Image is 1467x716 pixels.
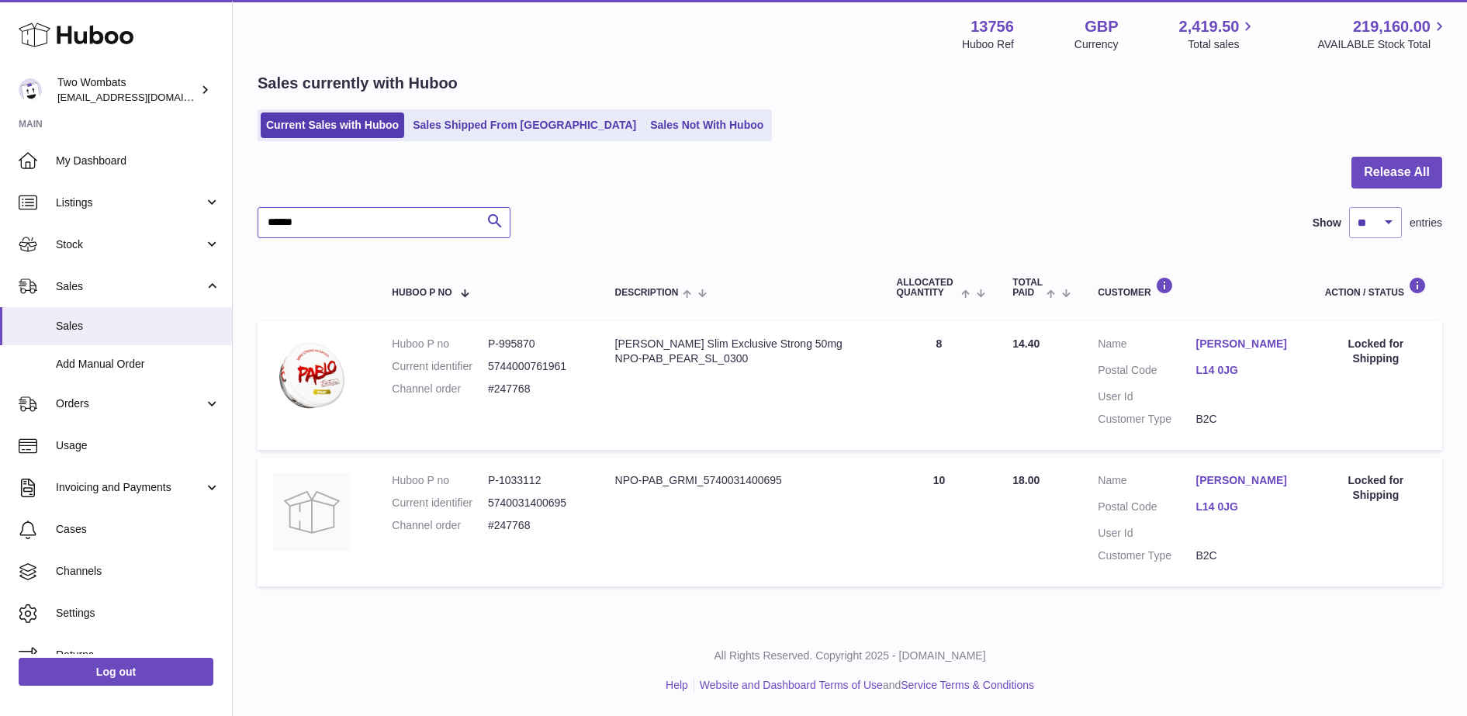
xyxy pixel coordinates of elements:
span: 18.00 [1012,474,1040,486]
span: AVAILABLE Stock Total [1317,37,1448,52]
strong: GBP [1085,16,1118,37]
span: entries [1410,216,1442,230]
span: Description [615,288,679,298]
span: Total sales [1188,37,1257,52]
td: 10 [881,458,998,586]
dt: User Id [1098,389,1195,404]
a: [PERSON_NAME] [1196,337,1294,351]
span: 2,419.50 [1179,16,1240,37]
a: L14 0JG [1196,363,1294,378]
span: Channels [56,564,220,579]
div: NPO-PAB_GRMI_5740031400695 [615,473,866,488]
dt: Name [1098,473,1195,492]
dt: Channel order [392,382,488,396]
dd: B2C [1196,412,1294,427]
a: Sales Shipped From [GEOGRAPHIC_DATA] [407,112,642,138]
dd: 5744000761961 [488,359,584,374]
span: Sales [56,319,220,334]
h2: Sales currently with Huboo [258,73,458,94]
dt: Customer Type [1098,412,1195,427]
dt: Customer Type [1098,548,1195,563]
strong: 13756 [971,16,1014,37]
span: ALLOCATED Quantity [897,278,957,298]
label: Show [1313,216,1341,230]
span: Returns [56,648,220,662]
a: Current Sales with Huboo [261,112,404,138]
span: Total paid [1012,278,1043,298]
span: My Dashboard [56,154,220,168]
div: Two Wombats [57,75,197,105]
dd: #247768 [488,382,584,396]
dt: User Id [1098,526,1195,541]
span: Add Manual Order [56,357,220,372]
img: Pablo_Exclusive_Pear_Slim_Strong_50mg_Nicotine_Pouches-5744000761961.webp [273,337,351,414]
div: Customer [1098,277,1293,298]
span: 219,160.00 [1353,16,1431,37]
img: no-photo.jpg [273,473,351,551]
dt: Channel order [392,518,488,533]
div: [PERSON_NAME] Slim Exclusive Strong 50mg NPO-PAB_PEAR_SL_0300 [615,337,866,366]
span: Usage [56,438,220,453]
span: Invoicing and Payments [56,480,204,495]
a: Sales Not With Huboo [645,112,769,138]
span: Cases [56,522,220,537]
dd: #247768 [488,518,584,533]
dt: Huboo P no [392,337,488,351]
span: [EMAIL_ADDRESS][DOMAIN_NAME] [57,91,228,103]
dt: Current identifier [392,359,488,374]
a: Service Terms & Conditions [901,679,1034,691]
dt: Postal Code [1098,363,1195,382]
dd: P-995870 [488,337,584,351]
li: and [694,678,1034,693]
div: Locked for Shipping [1325,473,1427,503]
span: Listings [56,195,204,210]
p: All Rights Reserved. Copyright 2025 - [DOMAIN_NAME] [245,649,1455,663]
button: Release All [1351,157,1442,189]
span: Stock [56,237,204,252]
dt: Postal Code [1098,500,1195,518]
dt: Current identifier [392,496,488,510]
span: Huboo P no [392,288,452,298]
div: Huboo Ref [962,37,1014,52]
dd: 5740031400695 [488,496,584,510]
a: Website and Dashboard Terms of Use [700,679,883,691]
a: Help [666,679,688,691]
a: [PERSON_NAME] [1196,473,1294,488]
span: Orders [56,396,204,411]
span: 14.40 [1012,337,1040,350]
a: 2,419.50 Total sales [1179,16,1258,52]
div: Action / Status [1325,277,1427,298]
dd: B2C [1196,548,1294,563]
a: Log out [19,658,213,686]
img: internalAdmin-13756@internal.huboo.com [19,78,42,102]
dt: Huboo P no [392,473,488,488]
span: Sales [56,279,204,294]
a: L14 0JG [1196,500,1294,514]
td: 8 [881,321,998,450]
div: Currency [1074,37,1119,52]
span: Settings [56,606,220,621]
div: Locked for Shipping [1325,337,1427,366]
dt: Name [1098,337,1195,355]
a: 219,160.00 AVAILABLE Stock Total [1317,16,1448,52]
dd: P-1033112 [488,473,584,488]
